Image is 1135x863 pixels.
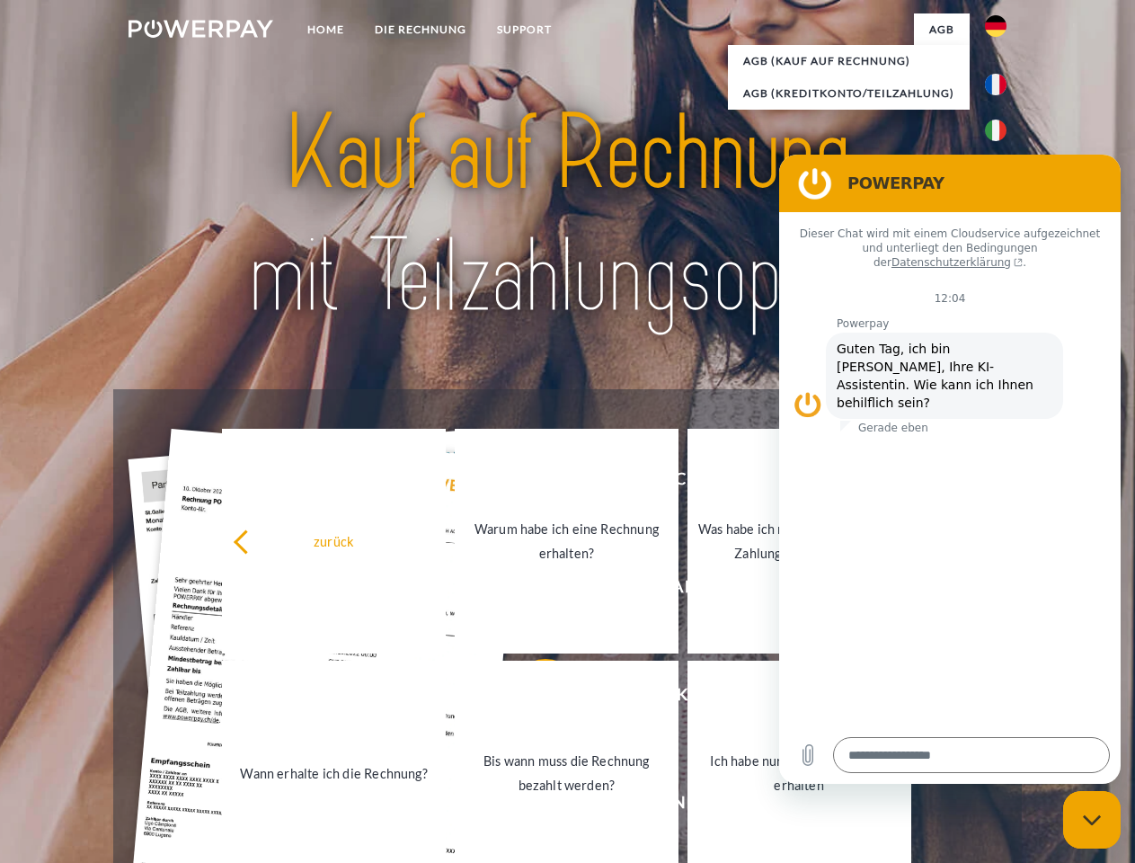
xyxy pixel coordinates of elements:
[728,45,970,77] a: AGB (Kauf auf Rechnung)
[698,517,900,565] div: Was habe ich noch offen, ist meine Zahlung eingegangen?
[687,429,911,654] a: Was habe ich noch offen, ist meine Zahlung eingegangen?
[779,155,1121,784] iframe: Messaging-Fenster
[482,13,567,46] a: SUPPORT
[985,15,1006,37] img: de
[1063,791,1121,849] iframe: Schaltfläche zum Öffnen des Messaging-Fensters; Konversation läuft
[985,120,1006,141] img: it
[728,77,970,110] a: AGB (Kreditkonto/Teilzahlung)
[359,13,482,46] a: DIE RECHNUNG
[233,761,435,785] div: Wann erhalte ich die Rechnung?
[985,74,1006,95] img: fr
[914,13,970,46] a: agb
[466,749,668,797] div: Bis wann muss die Rechnung bezahlt werden?
[466,517,668,565] div: Warum habe ich eine Rechnung erhalten?
[292,13,359,46] a: Home
[172,86,963,344] img: title-powerpay_de.svg
[129,20,273,38] img: logo-powerpay-white.svg
[233,529,435,553] div: zurück
[698,749,900,797] div: Ich habe nur eine Teillieferung erhalten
